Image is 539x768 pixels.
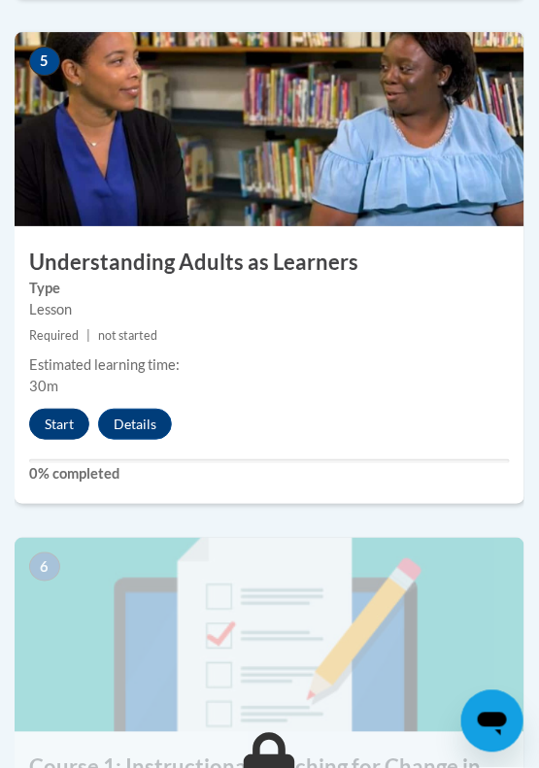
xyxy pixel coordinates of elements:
span: | [86,328,90,343]
button: Start [29,409,89,440]
button: Details [98,409,172,440]
span: 6 [29,552,60,582]
div: Lesson [29,299,510,320]
img: Course Image [15,32,524,226]
div: Estimated learning time: [29,354,510,376]
span: not started [98,328,157,343]
h3: Understanding Adults as Learners [15,248,524,278]
span: Required [29,328,79,343]
label: Type [29,278,510,299]
iframe: Button to launch messaging window [461,690,523,752]
span: 30m [29,378,58,394]
label: 0% completed [29,463,510,484]
img: Course Image [15,538,524,732]
span: 5 [29,47,60,76]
